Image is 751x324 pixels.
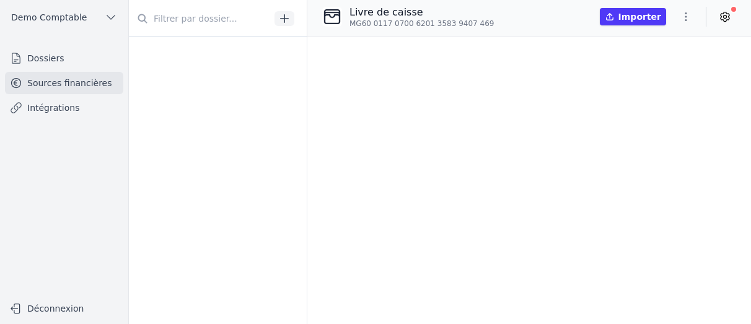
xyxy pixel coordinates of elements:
a: Dossiers [5,47,123,69]
button: Déconnexion [5,299,123,318]
a: Sources financières [5,72,123,94]
img: CleanShot-202025-05-26-20at-2016.10.27-402x.png [322,7,342,27]
input: Filtrer par dossier... [129,7,270,30]
a: Intégrations [5,97,123,119]
span: MG60 0117 0700 6201 3583 9407 469 [349,19,494,28]
button: Importer [600,8,666,25]
p: Livre de caisse [349,5,494,20]
button: Demo Comptable [5,7,123,27]
span: Demo Comptable [11,11,87,24]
